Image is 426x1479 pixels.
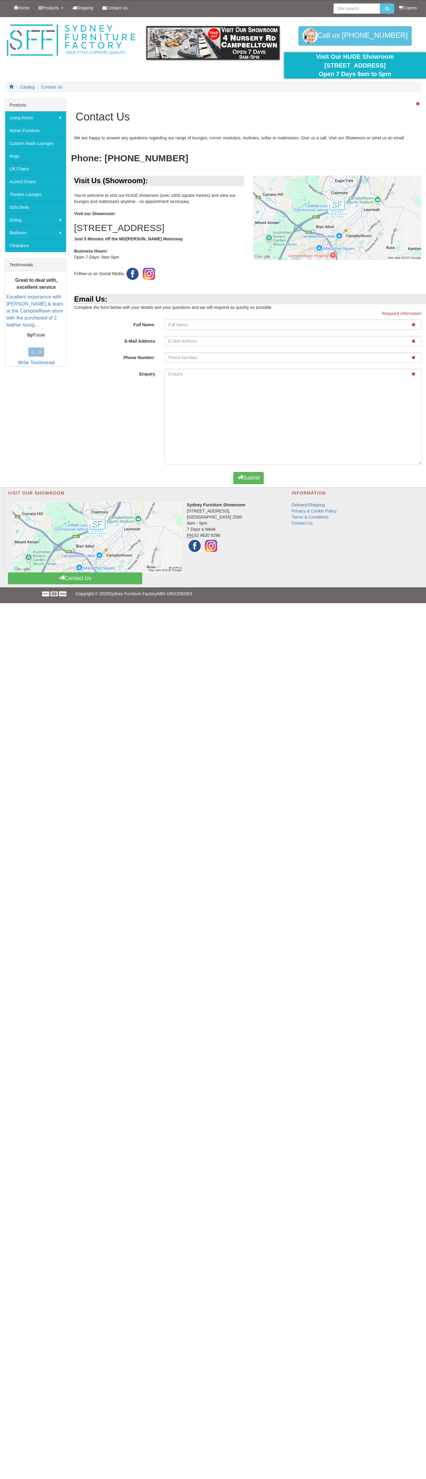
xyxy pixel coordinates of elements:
span: Contact Us [107,5,128,10]
h1: Contact Us [76,111,421,123]
a: Catalog [20,85,35,89]
div: Complete the form below with your details and your questions and we will respond as quickly as po... [71,294,426,310]
a: Excellent experience with [PERSON_NAME] & team at the Campbelltown store with the purchased of 2 ... [6,294,63,327]
h2: Visit Our Showroom [8,491,276,499]
img: Click to activate map [12,502,182,572]
strong: Sydney Furniture Showroom [187,502,245,507]
a: Shipping [68,0,98,16]
a: Bedroom [5,226,66,239]
a: Clearance [5,239,66,252]
label: Full Name: [71,320,160,328]
a: Home [9,0,34,16]
a: Accent Chairs [5,175,66,188]
b: Phone: [PHONE_NUMBER] [71,153,188,163]
a: Moran Furniture [5,124,66,137]
label: E-Mail Address [71,336,160,344]
a: Sofa Beds [5,201,66,214]
input: E-Mail Address [164,336,421,346]
div: Email Us: [74,294,426,304]
img: Instagram [203,538,219,554]
div: Products [5,99,66,111]
a: Contact Us [292,521,313,526]
img: Click to activate map [253,176,421,260]
span: Home [18,5,29,10]
a: Custom Made Lounges [5,137,66,150]
span: Shipping [77,5,93,10]
h2: Information [292,491,383,499]
div: You're welcome to visit our HUGE showroom (over 1600 square metres) and view our lounges and matt... [71,176,248,281]
img: Facebook [187,538,202,554]
a: Products [34,0,68,16]
b: Great to deal with, excellent service [15,277,58,289]
a: Contact Us [98,0,132,16]
input: Site search [333,3,380,14]
a: Lift Chairs [5,163,66,175]
div: Visit Us (Showroom): [74,176,244,186]
a: Living Room [5,111,66,124]
div: We are happy to answer any questions regarding our range of lounges, corner modulars, recliners, ... [71,135,426,141]
button: Submit [233,472,264,484]
span: Products [42,5,59,10]
p: Copyright © 2025 ABN 18621582901 [76,587,350,600]
img: Facebook [125,266,140,281]
a: Terms & Conditions [292,515,329,519]
input: Full Name: [164,320,421,330]
img: Instagram [141,266,157,281]
a: Delivery/Shipping [292,502,325,507]
label: Phone Number: [71,352,160,361]
a: Contact Us [41,85,62,89]
p: Required information [76,310,421,316]
a: Dining [5,214,66,226]
img: Sydney Furniture Factory [5,23,137,58]
a: Write Testimonial [18,360,55,365]
a: Privacy & Cookie Policy [292,509,337,513]
p: Fouie [6,331,66,338]
b: Visit our Showroom: Just 5 Minutes off the M5/[PERSON_NAME] Motorway [74,211,244,241]
img: showroom.gif [146,26,279,60]
a: Contact Us [8,572,142,584]
abbr: Phone [187,533,194,538]
div: Testimonials [5,259,66,271]
label: Enquiry [71,369,160,377]
a: Rugs [5,150,66,163]
a: Theatre Lounges [5,188,66,201]
input: Phone Number: [164,352,421,363]
h2: [STREET_ADDRESS] [74,223,244,233]
b: by [27,332,33,337]
li: 0 items [399,5,417,11]
a: Sydney Furniture Factory [109,591,157,596]
b: Business Hours: [74,249,108,253]
div: Visit Our HUGE Showroom [STREET_ADDRESS] Open 7 Days 9am to 5pm [289,52,421,79]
